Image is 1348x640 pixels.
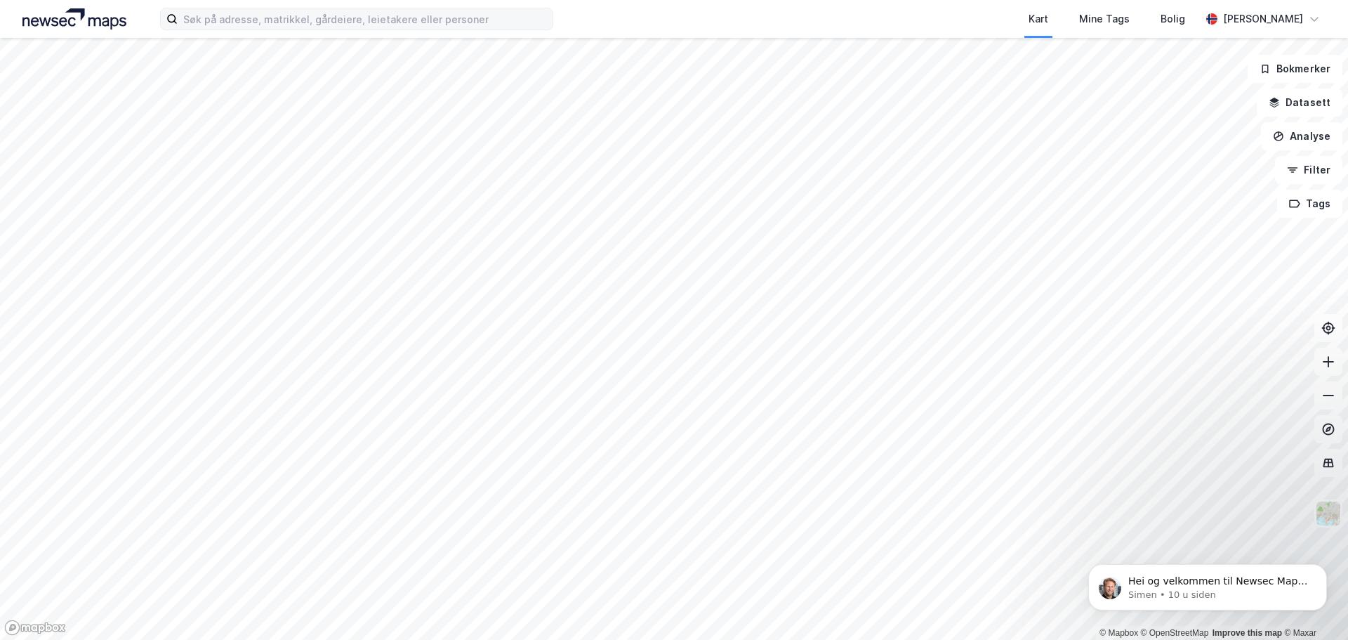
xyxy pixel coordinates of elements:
a: Improve this map [1212,628,1282,638]
button: Filter [1275,156,1342,184]
button: Tags [1277,190,1342,218]
div: Mine Tags [1079,11,1130,27]
input: Søk på adresse, matrikkel, gårdeiere, leietakere eller personer [178,8,553,30]
a: OpenStreetMap [1141,628,1209,638]
button: Datasett [1257,89,1342,117]
a: Mapbox [1099,628,1138,638]
a: Mapbox homepage [4,620,66,636]
div: [PERSON_NAME] [1223,11,1303,27]
div: Bolig [1161,11,1185,27]
img: logo.a4113a55bc3d86da70a041830d287a7e.svg [22,8,126,30]
div: Kart [1029,11,1048,27]
button: Bokmerker [1248,55,1342,83]
img: Z [1315,500,1342,527]
iframe: Intercom notifications melding [1067,535,1348,633]
button: Analyse [1261,122,1342,150]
